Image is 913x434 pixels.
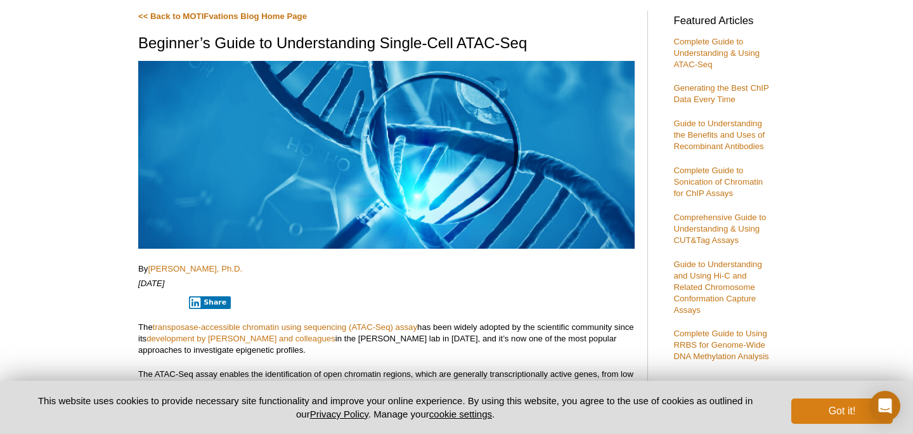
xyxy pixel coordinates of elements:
a: Guide to Understanding and Using Hi-C and Related Chromosome Conformation Capture Assays [673,260,761,315]
a: Complete Guide to Understanding & Using ATAC-Seq [673,37,760,69]
a: << Back to MOTIFvations Blog Home Page [138,11,307,21]
p: The ATAC-Seq assay enables the identification of open chromatin regions, which are generally tran... [138,369,635,403]
p: By [138,263,635,275]
a: Generating the Best ChIP Data Every Time [673,83,768,104]
a: Complete Guide to Using RRBS for Genome-Wide DNA Methylation Analysis [673,329,768,361]
a: [PERSON_NAME], Ph.D. [148,264,242,273]
h1: Beginner’s Guide to Understanding Single-Cell ATAC-Seq [138,35,635,53]
button: Share [189,296,231,309]
button: cookie settings [429,409,492,419]
a: Guide to Understanding the Benefits and Uses of Recombinant Antibodies [673,119,765,151]
a: Privacy Policy [310,409,368,419]
a: Complete Guide to Sonication of Chromatin for ChIP Assays [673,166,763,198]
iframe: X Post Button [138,296,180,308]
a: transposase-accessible chromatin using sequencing (ATAC-Seq) assay [153,322,417,332]
button: Got it! [791,398,893,424]
a: Comprehensive Guide to Understanding & Using CUT&Tag Assays [673,213,766,245]
p: The has been widely adopted by the scientific community since its in the [PERSON_NAME] lab in [DA... [138,322,635,356]
img: scATAC-Seq [138,61,635,249]
p: This website uses cookies to provide necessary site functionality and improve your online experie... [20,394,770,421]
em: [DATE] [138,279,165,288]
a: development by [PERSON_NAME] and colleagues [146,334,335,343]
h3: Featured Articles [673,16,775,27]
div: Open Intercom Messenger [870,391,900,421]
h3: Product Guides [673,375,775,393]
